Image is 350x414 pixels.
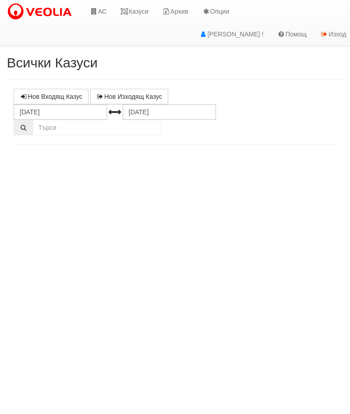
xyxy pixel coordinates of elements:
[270,23,314,46] a: Помощ
[7,2,76,21] img: VeoliaLogo.png
[7,55,343,70] h2: Всички Казуси
[33,120,160,135] input: Търсене по Идентификатор, Бл/Вх/Ап, Тип, Описание, Моб. Номер, Имейл, Файл, Коментар,
[14,89,88,104] a: Нов Входящ Казус
[192,23,270,46] a: [PERSON_NAME] !
[90,89,168,104] a: Нов Изходящ Казус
